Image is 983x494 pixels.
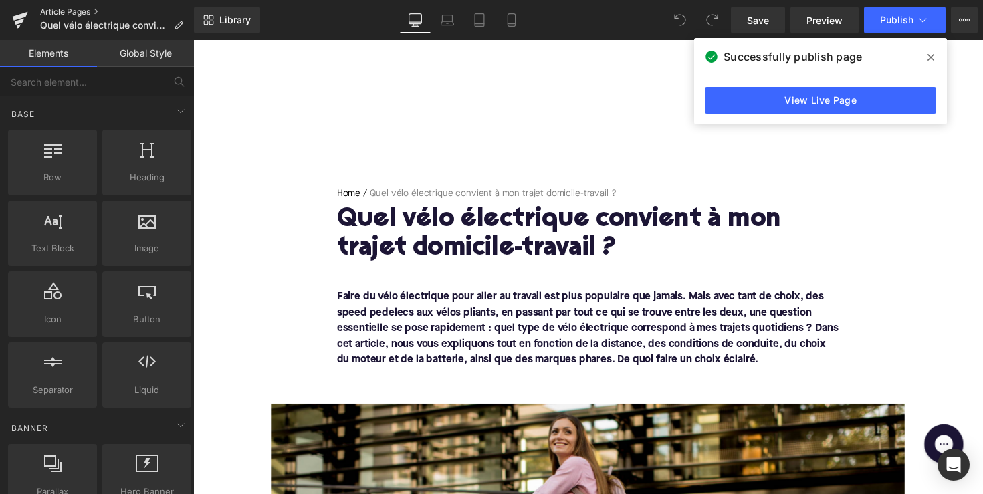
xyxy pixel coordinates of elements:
[806,13,843,27] span: Preview
[106,241,187,255] span: Image
[147,150,662,170] nav: breadcrumbs
[864,7,946,33] button: Publish
[106,170,187,184] span: Heading
[12,312,93,326] span: Icon
[147,258,661,333] font: Faire du vélo électrique pour aller au travail est plus populaire que jamais. Mais avec tant de c...
[194,7,260,33] a: New Library
[171,150,181,164] span: /
[12,241,93,255] span: Text Block
[880,15,913,25] span: Publish
[97,40,194,67] a: Global Style
[106,383,187,397] span: Liquid
[742,389,796,439] iframe: Gorgias live chat messenger
[147,150,171,164] a: Home
[431,7,463,33] a: Laptop
[705,87,936,114] a: View Live Page
[790,7,859,33] a: Preview
[40,20,169,31] span: Quel vélo électrique convient à mon trajet domicile-travail ?
[12,383,93,397] span: Separator
[219,14,251,26] span: Library
[667,7,693,33] button: Undo
[724,49,862,65] span: Successfully publish page
[699,7,726,33] button: Redo
[399,7,431,33] a: Desktop
[40,7,194,17] a: Article Pages
[496,7,528,33] a: Mobile
[951,7,978,33] button: More
[10,108,36,120] span: Base
[10,422,49,435] span: Banner
[12,170,93,184] span: Row
[747,13,769,27] span: Save
[147,170,662,229] h1: Quel vélo électrique convient à mon trajet domicile-travail ?
[106,312,187,326] span: Button
[463,7,496,33] a: Tablet
[938,449,970,481] div: Open Intercom Messenger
